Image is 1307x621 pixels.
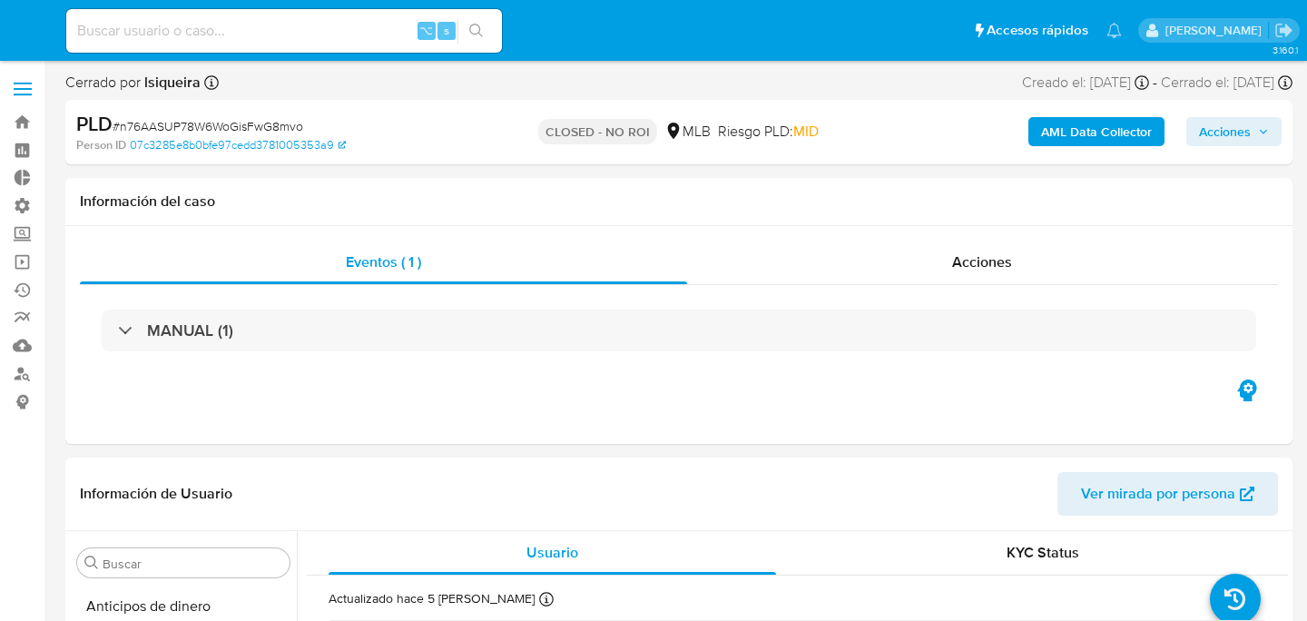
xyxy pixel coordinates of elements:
span: Ver mirada por persona [1081,472,1235,516]
span: Acciones [952,251,1012,272]
p: juan.calo@mercadolibre.com [1165,22,1268,39]
a: Salir [1274,21,1293,40]
button: AML Data Collector [1028,117,1165,146]
p: CLOSED - NO ROI [538,119,657,144]
h1: Información de Usuario [80,485,232,503]
span: s [444,22,449,39]
div: MLB [664,122,711,142]
span: Cerrado por [65,73,201,93]
span: Riesgo PLD: [718,122,819,142]
span: Usuario [526,542,578,563]
span: # n76AASUP78W6WoGisFwG8mvo [113,117,303,135]
span: Eventos ( 1 ) [346,251,421,272]
span: KYC Status [1007,542,1079,563]
div: Cerrado el: [DATE] [1161,73,1292,93]
span: - [1153,73,1157,93]
a: Notificaciones [1106,23,1122,38]
span: ⌥ [419,22,433,39]
h1: Información del caso [80,192,1278,211]
div: MANUAL (1) [102,310,1256,351]
button: search-icon [457,18,495,44]
span: MID [793,121,819,142]
input: Buscar [103,556,282,572]
b: AML Data Collector [1041,117,1152,146]
b: PLD [76,109,113,138]
button: Ver mirada por persona [1057,472,1278,516]
span: Accesos rápidos [987,21,1088,40]
p: Actualizado hace 5 [PERSON_NAME] [329,590,535,607]
button: Acciones [1186,117,1282,146]
button: Buscar [84,556,99,570]
a: 07c3285e8b0bfe97cedd3781005353a9 [130,137,346,153]
input: Buscar usuario o caso... [66,19,502,43]
b: Person ID [76,137,126,153]
div: Creado el: [DATE] [1022,73,1149,93]
h3: MANUAL (1) [147,320,233,340]
b: lsiqueira [141,72,201,93]
span: Acciones [1199,117,1251,146]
